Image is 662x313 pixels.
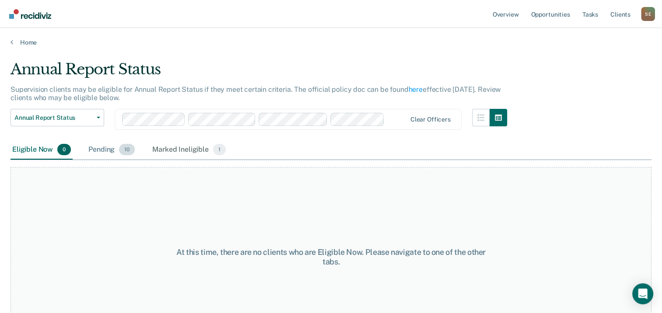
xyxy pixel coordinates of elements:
[641,7,655,21] div: S E
[213,144,226,155] span: 1
[11,140,73,160] div: Eligible Now0
[11,85,501,102] p: Supervision clients may be eligible for Annual Report Status if they meet certain criteria. The o...
[87,140,137,160] div: Pending10
[11,109,104,126] button: Annual Report Status
[641,7,655,21] button: Profile dropdown button
[119,144,135,155] span: 10
[11,60,507,85] div: Annual Report Status
[151,140,228,160] div: Marked Ineligible1
[632,283,653,304] div: Open Intercom Messenger
[14,114,93,122] span: Annual Report Status
[9,9,51,19] img: Recidiviz
[410,116,451,123] div: Clear officers
[11,38,651,46] a: Home
[409,85,423,94] a: here
[57,144,71,155] span: 0
[171,247,491,266] div: At this time, there are no clients who are Eligible Now. Please navigate to one of the other tabs.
